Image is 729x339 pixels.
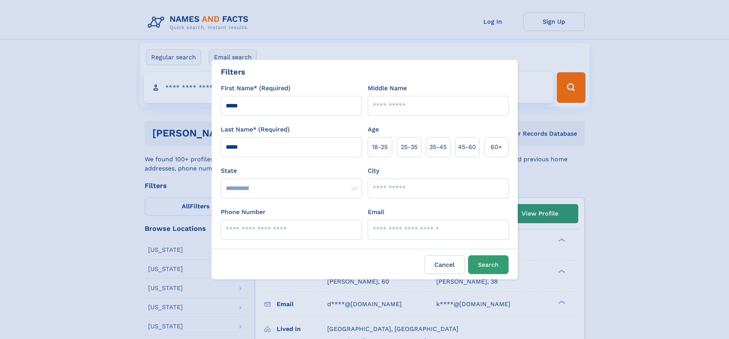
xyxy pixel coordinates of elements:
label: City [368,166,379,175]
label: Phone Number [221,208,266,217]
label: Last Name* (Required) [221,125,290,134]
span: 18‑25 [372,143,388,152]
label: Middle Name [368,84,407,93]
button: Search [468,255,509,274]
span: 35‑45 [429,143,447,152]
label: State [221,166,362,175]
label: Email [368,208,384,217]
label: First Name* (Required) [221,84,290,93]
span: 45‑60 [458,143,476,152]
div: Filters [221,66,245,78]
span: 25‑35 [401,143,418,152]
span: 60+ [491,143,502,152]
label: Cancel [424,255,465,274]
label: Age [368,125,379,134]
